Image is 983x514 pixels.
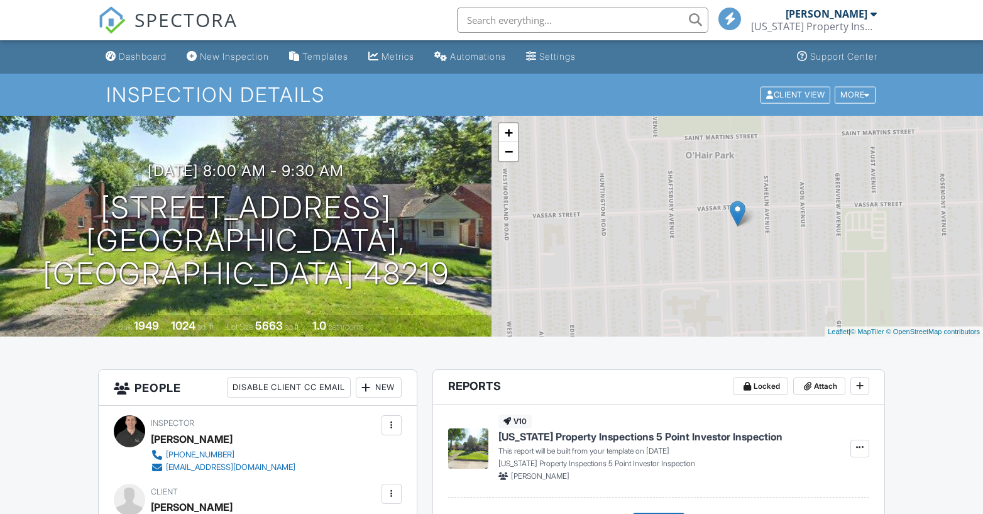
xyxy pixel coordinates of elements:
[166,450,234,460] div: [PHONE_NUMBER]
[828,328,848,335] a: Leaflet
[151,430,233,449] div: [PERSON_NAME]
[810,51,877,62] div: Support Center
[302,51,348,62] div: Templates
[106,84,877,106] h1: Inspection Details
[118,322,132,332] span: Built
[20,191,471,291] h1: [STREET_ADDRESS] [GEOGRAPHIC_DATA], [GEOGRAPHIC_DATA] 48219
[227,377,351,398] div: Disable Client CC Email
[429,45,511,69] a: Automations (Basic)
[363,45,419,69] a: Metrics
[499,142,518,161] a: Zoom out
[850,328,884,335] a: © MapTiler
[786,8,867,20] div: [PERSON_NAME]
[98,17,238,43] a: SPECTORA
[312,319,326,332] div: 1.0
[148,162,344,179] h3: [DATE] 8:00 am - 9:30 am
[761,86,830,103] div: Client View
[151,461,295,474] a: [EMAIL_ADDRESS][DOMAIN_NAME]
[457,8,708,33] input: Search everything...
[101,45,172,69] a: Dashboard
[134,319,159,332] div: 1949
[151,418,194,428] span: Inspector
[759,89,833,99] a: Client View
[255,319,283,332] div: 5663
[135,6,238,33] span: SPECTORA
[886,328,980,335] a: © OpenStreetMap contributors
[285,322,300,332] span: sq.ft.
[284,45,353,69] a: Templates
[521,45,581,69] a: Settings
[151,487,178,496] span: Client
[539,51,576,62] div: Settings
[166,462,295,472] div: [EMAIL_ADDRESS][DOMAIN_NAME]
[792,45,882,69] a: Support Center
[356,377,402,398] div: New
[200,51,269,62] div: New Inspection
[450,51,506,62] div: Automations
[171,319,195,332] div: 1024
[382,51,414,62] div: Metrics
[227,322,253,332] span: Lot Size
[197,322,215,332] span: sq. ft.
[182,45,274,69] a: New Inspection
[499,123,518,142] a: Zoom in
[835,86,876,103] div: More
[751,20,877,33] div: Michigan Property Inspections
[119,51,167,62] div: Dashboard
[151,449,295,461] a: [PHONE_NUMBER]
[98,6,126,34] img: The Best Home Inspection Software - Spectora
[328,322,364,332] span: bathrooms
[99,370,416,406] h3: People
[825,327,983,337] div: |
